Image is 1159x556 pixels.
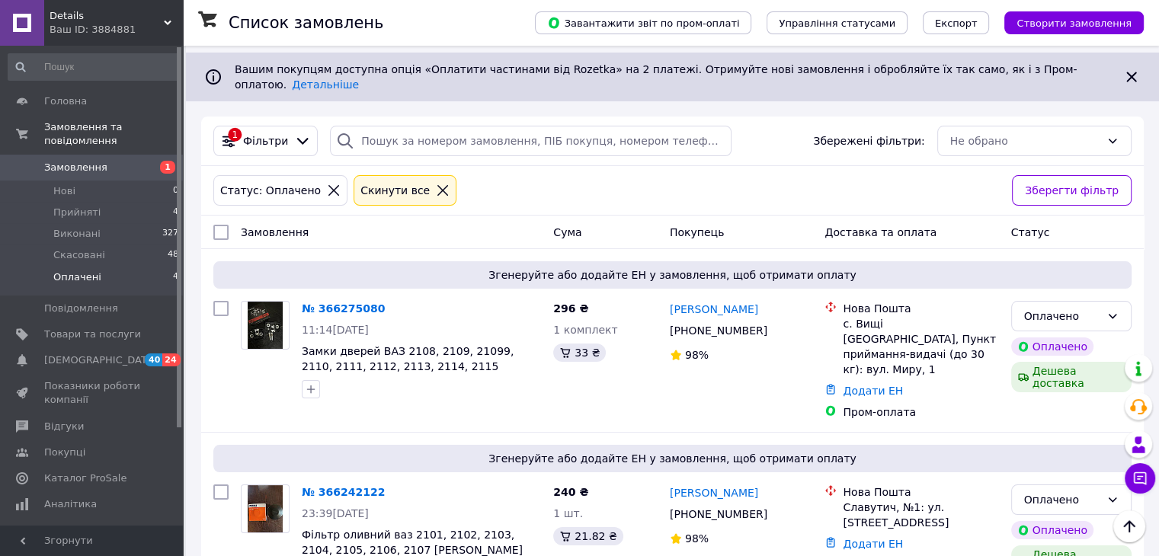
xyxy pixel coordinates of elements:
span: [DEMOGRAPHIC_DATA] [44,353,157,367]
span: 296 ₴ [553,302,588,315]
div: Оплачено [1024,308,1100,324]
span: 240 ₴ [553,486,588,498]
span: 4 [173,270,178,284]
div: [PHONE_NUMBER] [667,320,770,341]
a: [PERSON_NAME] [670,302,758,317]
span: Доставка та оплата [824,226,936,238]
span: Аналітика [44,497,97,511]
span: Показники роботи компанії [44,379,141,407]
span: 98% [685,349,709,361]
span: Оплачені [53,270,101,284]
img: Фото товару [248,302,283,349]
h1: Список замовлень [229,14,383,32]
a: № 366242122 [302,486,385,498]
span: 40 [145,353,162,366]
span: Товари та послуги [44,328,141,341]
a: Замки дверей ВАЗ 2108, 2109, 21099, 2110, 2111, 2112, 2113, 2114, 2115 безшумні ( шоколадка) FLAGMUS [302,345,514,388]
span: Замовлення [241,226,309,238]
span: Експорт [935,18,978,29]
div: Cкинути все [357,182,433,199]
a: Додати ЕН [843,385,903,397]
span: Прийняті [53,206,101,219]
button: Зберегти фільтр [1012,175,1132,206]
span: 1 шт. [553,507,583,519]
span: Каталог ProSale [44,471,126,485]
span: Покупці [44,446,85,459]
span: Створити замовлення [1017,18,1132,29]
span: Замовлення та повідомлення [44,120,183,148]
div: 33 ₴ [553,344,606,362]
span: Cума [553,226,581,238]
button: Завантажити звіт по пром-оплаті [535,11,751,34]
span: Замовлення [44,161,107,174]
div: Нова Пошта [843,484,998,500]
div: Оплачено [1024,491,1100,508]
span: Статус [1011,226,1050,238]
span: Згенеруйте або додайте ЕН у замовлення, щоб отримати оплату [219,267,1125,283]
button: Наверх [1113,510,1145,542]
span: Фільтри [243,133,288,149]
div: с. Вищі [GEOGRAPHIC_DATA], Пункт приймання-видачі (до 30 кг): вул. Миру, 1 [843,316,998,377]
span: 1 [160,161,175,174]
input: Пошук [8,53,180,81]
span: Управління сайтом [44,523,141,551]
span: Згенеруйте або додайте ЕН у замовлення, щоб отримати оплату [219,451,1125,466]
span: Завантажити звіт по пром-оплаті [547,16,739,30]
div: Нова Пошта [843,301,998,316]
div: Славутич, №1: ул. [STREET_ADDRESS] [843,500,998,530]
a: [PERSON_NAME] [670,485,758,500]
button: Експорт [923,11,990,34]
span: Details [50,9,164,23]
span: Виконані [53,227,101,241]
span: 327 [162,227,178,241]
div: Оплачено [1011,337,1093,356]
span: 23:39[DATE] [302,507,369,519]
span: Нові [53,184,75,198]
span: 0 [173,184,178,198]
button: Створити замовлення [1004,11,1144,34]
span: Головна [44,94,87,108]
span: Покупець [670,226,724,238]
span: Збережені фільтри: [813,133,924,149]
span: Повідомлення [44,302,118,315]
div: Статус: Оплачено [217,182,324,199]
a: Детальніше [292,78,359,91]
a: Створити замовлення [989,16,1144,28]
img: Фото товару [248,485,283,532]
div: 21.82 ₴ [553,527,623,545]
span: 24 [162,353,180,366]
span: Управління статусами [779,18,895,29]
a: Додати ЕН [843,538,903,550]
input: Пошук за номером замовлення, ПІБ покупця, номером телефону, Email, номером накладної [330,126,732,156]
a: Фото товару [241,301,290,350]
div: Не обрано [950,133,1100,149]
span: 1 комплект [553,324,617,336]
span: 98% [685,532,709,545]
a: № 366275080 [302,302,385,315]
button: Чат з покупцем [1125,463,1155,494]
button: Управління статусами [767,11,908,34]
span: Зберегти фільтр [1025,182,1119,199]
a: Фото товару [241,484,290,533]
span: Скасовані [53,248,105,262]
div: Оплачено [1011,521,1093,539]
span: Вашим покупцям доступна опція «Оплатити частинами від Rozetka» на 2 платежі. Отримуйте нові замов... [235,63,1077,91]
span: 48 [168,248,178,262]
span: 11:14[DATE] [302,324,369,336]
div: Пром-оплата [843,404,998,420]
span: Відгуки [44,420,84,433]
div: Дешева доставка [1011,362,1132,392]
span: 4 [173,206,178,219]
div: [PHONE_NUMBER] [667,503,770,525]
div: Ваш ID: 3884881 [50,23,183,37]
